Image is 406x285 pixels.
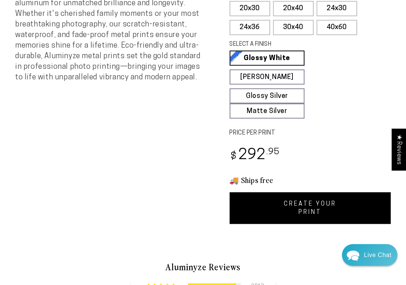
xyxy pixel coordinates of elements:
[230,104,305,119] a: Matte Silver
[392,129,406,170] div: Click to open Judge.me floating reviews tab
[317,20,357,35] label: 40x60
[230,148,280,163] bdi: 292
[317,1,357,16] label: 24x30
[342,244,398,266] div: Chat widget toggle
[273,1,314,16] label: 20x40
[230,129,391,138] label: PRICE PER PRINT
[230,70,305,85] a: [PERSON_NAME]
[230,20,270,35] label: 24x36
[230,1,270,16] label: 20x30
[266,148,280,156] sup: .95
[364,244,392,266] div: Contact Us Directly
[230,192,391,224] a: CREATE YOUR PRINT
[230,40,324,49] legend: SELECT A FINISH
[273,20,314,35] label: 30x40
[21,260,385,273] h2: Aluminyze Reviews
[230,88,305,104] a: Glossy Silver
[231,152,237,162] span: $
[230,175,391,185] h3: 🚚 Ships free
[230,51,305,66] a: Glossy White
